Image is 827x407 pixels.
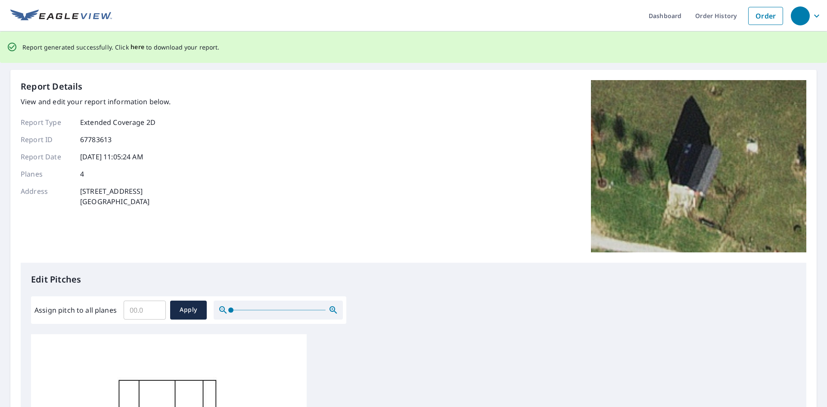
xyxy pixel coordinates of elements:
img: Top image [591,80,806,252]
p: 4 [80,169,84,179]
p: Edit Pitches [31,273,796,286]
p: Report Date [21,152,72,162]
p: [STREET_ADDRESS] [GEOGRAPHIC_DATA] [80,186,150,207]
p: Extended Coverage 2D [80,117,155,127]
input: 00.0 [124,298,166,322]
button: here [131,42,145,53]
p: [DATE] 11:05:24 AM [80,152,143,162]
p: 67783613 [80,134,112,145]
p: View and edit your report information below. [21,96,171,107]
button: Apply [170,301,207,320]
p: Report ID [21,134,72,145]
p: Report generated successfully. Click to download your report. [22,42,220,53]
p: Address [21,186,72,207]
label: Assign pitch to all planes [34,305,117,315]
p: Report Details [21,80,83,93]
img: EV Logo [10,9,112,22]
a: Order [748,7,783,25]
p: Report Type [21,117,72,127]
p: Planes [21,169,72,179]
span: Apply [177,304,200,315]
